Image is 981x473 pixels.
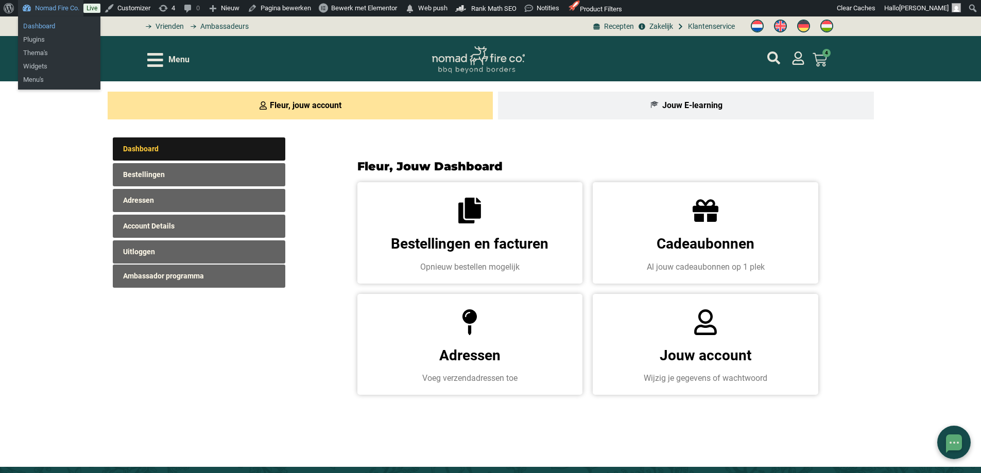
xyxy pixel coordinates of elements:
[693,198,718,223] a: Cadeaubonnen
[774,20,787,32] img: Engels
[18,46,100,60] a: Thema's
[186,21,248,32] a: grill bill ambassadors
[822,49,831,57] span: 4
[18,43,100,90] ul: Nomad Fire Co.
[368,372,573,384] p: Voeg verzendadressen toe
[800,46,839,73] a: 4
[791,51,805,65] a: mijn account
[18,73,100,86] a: Menu's
[113,163,285,186] a: Bestellingen
[693,309,718,335] a: Jouw account
[142,21,184,32] a: grill bill vrienden
[113,130,302,297] nav: Accountpagina's
[108,92,874,431] div: Tabs. Open items met enter of spatie, sluit af met escape en navigeer met de pijltoetsen.
[769,17,792,36] a: Switch to Engels
[457,309,483,335] a: Adressen
[439,347,501,364] a: Adressen
[18,16,100,49] ul: Nomad Fire Co.
[636,21,673,32] a: grill bill zakeljk
[368,261,573,273] p: Opnieuw bestellen mogelijk
[603,261,808,273] p: Al jouw cadeaubonnen op 1 plek
[270,99,341,112] span: Fleur, jouw account
[815,17,838,36] a: Switch to Hongaars
[83,4,100,13] a: Live
[432,46,525,74] img: Nomad Logo
[457,198,483,223] a: Bestellingen en facturen
[331,4,397,12] span: Bewerk met Elementor
[147,51,190,69] div: Open/Close Menu
[113,137,285,161] a: Dashboard
[198,21,249,32] span: Ambassadeurs
[751,20,764,32] img: Nederlands
[153,21,184,32] span: Vrienden
[792,17,815,36] a: Switch to Duits
[767,51,780,64] a: mijn account
[18,60,100,73] a: Widgets
[18,20,100,33] a: Dashboard
[391,235,548,252] a: Bestellingen en facturen
[113,189,285,212] a: Adressen
[657,235,754,252] a: Cadeaubonnen
[168,54,190,66] span: Menu
[592,21,634,32] a: BBQ recepten
[471,5,517,12] span: Rank Math SEO
[18,33,100,46] a: Plugins
[797,20,810,32] img: Duits
[660,347,751,364] a: Jouw account
[676,21,735,32] a: grill bill klantenservice
[405,2,415,16] span: 
[685,21,735,32] span: Klantenservice
[820,20,833,32] img: Hongaars
[899,4,949,12] span: [PERSON_NAME]
[603,372,808,384] p: Wijzig je gegevens of wachtwoord
[662,99,722,112] span: Jouw E-learning
[647,21,673,32] span: Zakelijk
[601,21,634,32] span: Recepten
[113,265,285,288] a: Ambassador programma
[357,161,858,172] h2: Fleur, Jouw Dashboard
[113,240,285,264] a: Uitloggen
[952,3,961,12] img: Avatar of Fleur Wouterse
[113,215,285,238] a: Account Details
